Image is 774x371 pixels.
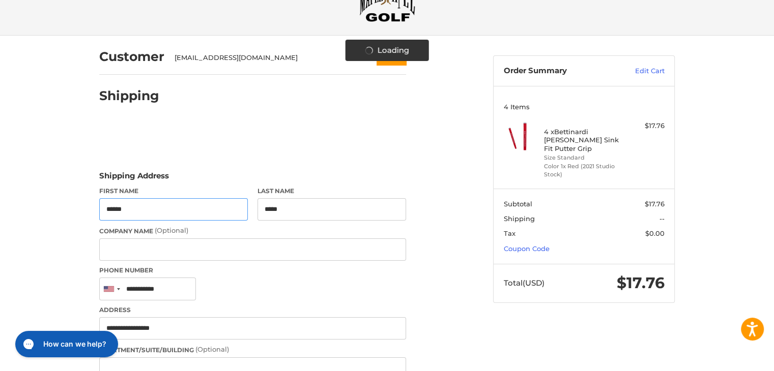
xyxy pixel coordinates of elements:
[544,128,622,152] h4: 4 x Bettinardi [PERSON_NAME] Sink Fit Putter Grip
[624,121,665,131] div: $17.76
[175,53,357,63] div: [EMAIL_ADDRESS][DOMAIN_NAME]
[645,200,665,208] span: $17.76
[660,214,665,223] span: --
[504,66,613,76] h3: Order Summary
[613,66,665,76] a: Edit Cart
[645,229,665,237] span: $0.00
[99,187,248,196] label: First Name
[99,170,169,187] legend: Shipping Address
[504,278,544,288] span: Total (USD)
[544,153,622,162] li: Size Standard
[504,214,535,223] span: Shipping
[378,45,409,56] span: Loading
[99,266,406,275] label: Phone Number
[544,162,622,179] li: Color 1x Red (2021 Studio Stock)
[99,49,164,65] h2: Customer
[617,273,665,292] span: $17.76
[10,327,121,361] iframe: Gorgias live chat messenger
[99,226,406,236] label: Company Name
[504,229,515,237] span: Tax
[155,226,188,234] small: (Optional)
[99,305,406,315] label: Address
[100,278,123,300] div: United States: +1
[504,244,550,253] a: Coupon Code
[504,103,665,111] h3: 4 Items
[257,187,406,196] label: Last Name
[99,88,159,104] h2: Shipping
[195,345,229,353] small: (Optional)
[99,345,406,355] label: Apartment/Suite/Building
[504,200,532,208] span: Subtotal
